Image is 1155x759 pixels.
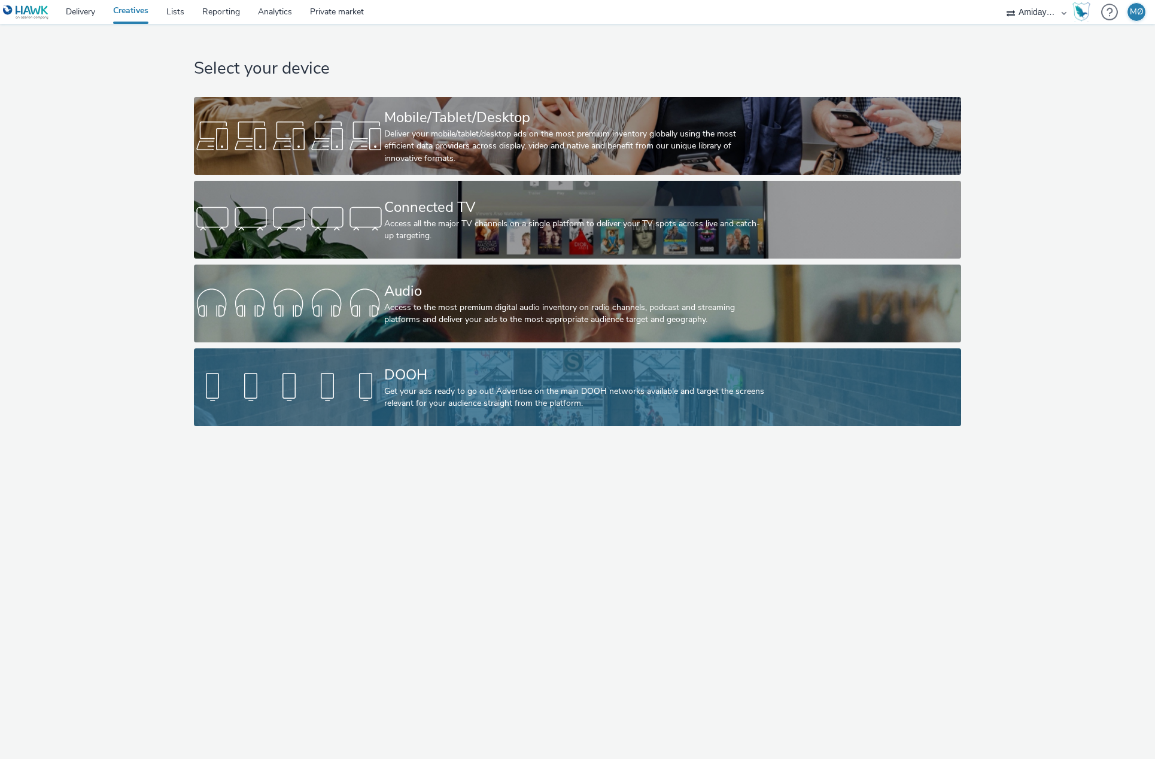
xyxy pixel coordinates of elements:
div: Audio [384,281,765,302]
div: Get your ads ready to go out! Advertise on the main DOOH networks available and target the screen... [384,385,765,410]
img: Hawk Academy [1072,2,1090,22]
a: Mobile/Tablet/DesktopDeliver your mobile/tablet/desktop ads on the most premium inventory globall... [194,97,961,175]
div: Access to the most premium digital audio inventory on radio channels, podcast and streaming platf... [384,302,765,326]
h1: Select your device [194,57,961,80]
img: undefined Logo [3,5,49,20]
a: DOOHGet your ads ready to go out! Advertise on the main DOOH networks available and target the sc... [194,348,961,426]
div: DOOH [384,365,765,385]
div: Mobile/Tablet/Desktop [384,107,765,128]
a: Hawk Academy [1072,2,1095,22]
div: MØ [1130,3,1144,21]
div: Access all the major TV channels on a single platform to deliver your TV spots across live and ca... [384,218,765,242]
div: Deliver your mobile/tablet/desktop ads on the most premium inventory globally using the most effi... [384,128,765,165]
a: Connected TVAccess all the major TV channels on a single platform to deliver your TV spots across... [194,181,961,259]
a: AudioAccess to the most premium digital audio inventory on radio channels, podcast and streaming ... [194,265,961,342]
div: Connected TV [384,197,765,218]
